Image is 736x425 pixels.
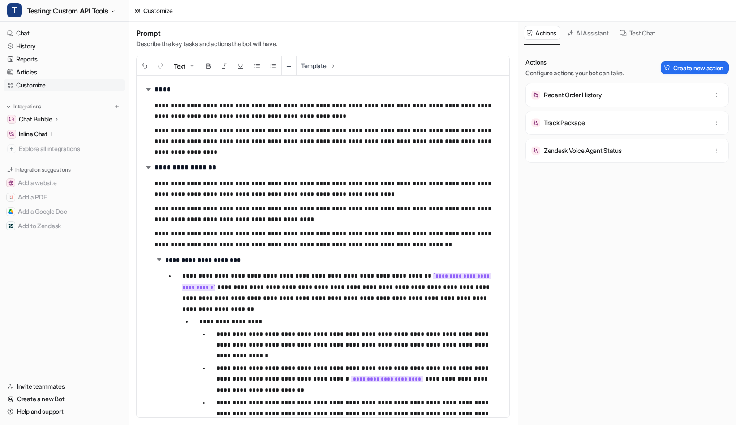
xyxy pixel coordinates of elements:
[144,163,153,172] img: expand-arrow.svg
[4,27,125,39] a: Chat
[155,255,164,264] img: expand-arrow.svg
[27,4,108,17] span: Testing: Custom API Tools
[531,118,540,127] img: Track Package icon
[7,144,16,153] img: explore all integrations
[297,56,341,75] button: Template
[144,85,153,94] img: expand-arrow.svg
[616,26,659,40] button: Test Chat
[4,380,125,393] a: Invite teammates
[4,53,125,65] a: Reports
[4,405,125,418] a: Help and support
[205,62,212,69] img: Bold
[4,176,125,190] button: Add a websiteAdd a website
[249,56,265,76] button: Unordered List
[143,6,172,15] div: Customize
[136,39,277,48] p: Describe the key tasks and actions the bot will have.
[4,102,44,111] button: Integrations
[232,56,249,76] button: Underline
[282,56,296,76] button: ─
[4,204,125,219] button: Add a Google DocAdd a Google Doc
[4,79,125,91] a: Customize
[664,65,671,71] img: Create action
[544,91,602,100] p: Recent Order History
[19,115,52,124] p: Chat Bubble
[265,56,281,76] button: Ordered List
[8,209,13,214] img: Add a Google Doc
[8,223,13,229] img: Add to Zendesk
[4,393,125,405] a: Create a new Bot
[136,29,277,38] h1: Prompt
[4,66,125,78] a: Articles
[564,26,613,40] button: AI Assistant
[157,62,164,69] img: Redo
[254,62,261,69] img: Unordered List
[5,104,12,110] img: expand menu
[544,146,622,155] p: Zendesk Voice Agent Status
[221,62,228,69] img: Italic
[188,62,195,69] img: Dropdown Down Arrow
[4,143,125,155] a: Explore all integrations
[15,166,70,174] p: Integration suggestions
[141,62,148,69] img: Undo
[216,56,232,76] button: Italic
[8,195,13,200] img: Add a PDF
[524,26,560,40] button: Actions
[19,142,121,156] span: Explore all integrations
[137,56,153,76] button: Undo
[4,40,125,52] a: History
[153,56,169,76] button: Redo
[544,118,585,127] p: Track Package
[525,69,624,78] p: Configure actions your bot can take.
[8,180,13,186] img: Add a website
[7,3,22,17] span: T
[661,61,729,74] button: Create new action
[19,130,47,139] p: Inline Chat
[4,219,125,233] button: Add to ZendeskAdd to Zendesk
[525,58,624,67] p: Actions
[9,131,14,137] img: Inline Chat
[114,104,120,110] img: menu_add.svg
[531,91,540,100] img: Recent Order History icon
[270,62,277,69] img: Ordered List
[13,103,41,110] p: Integrations
[329,62,336,69] img: Template
[200,56,216,76] button: Bold
[9,117,14,122] img: Chat Bubble
[4,190,125,204] button: Add a PDFAdd a PDF
[237,62,244,69] img: Underline
[531,146,540,155] img: Zendesk Voice Agent Status icon
[169,56,200,76] button: Text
